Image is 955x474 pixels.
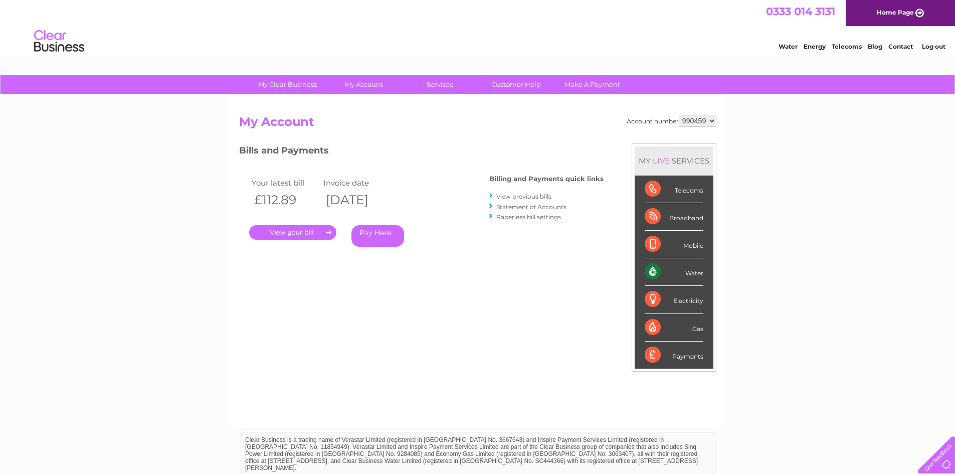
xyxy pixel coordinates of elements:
[635,146,713,175] div: MY SERVICES
[496,193,551,200] a: View previous bills
[645,258,703,286] div: Water
[239,115,716,134] h2: My Account
[888,43,913,50] a: Contact
[645,203,703,231] div: Broadband
[766,5,835,18] a: 0333 014 3131
[645,314,703,342] div: Gas
[551,75,634,94] a: Make A Payment
[241,6,715,49] div: Clear Business is a trading name of Verastar Limited (registered in [GEOGRAPHIC_DATA] No. 3667643...
[645,176,703,203] div: Telecoms
[645,286,703,313] div: Electricity
[322,75,405,94] a: My Account
[246,75,329,94] a: My Clear Business
[475,75,557,94] a: Customer Help
[399,75,481,94] a: Services
[321,176,393,190] td: Invoice date
[249,190,321,210] th: £112.89
[779,43,798,50] a: Water
[832,43,862,50] a: Telecoms
[922,43,945,50] a: Log out
[489,175,604,183] h4: Billing and Payments quick links
[804,43,826,50] a: Energy
[34,26,85,57] img: logo.png
[249,225,336,240] a: .
[651,156,672,166] div: LIVE
[627,115,716,127] div: Account number
[496,213,561,221] a: Paperless bill settings
[868,43,882,50] a: Blog
[321,190,393,210] th: [DATE]
[496,203,566,211] a: Statement of Accounts
[645,231,703,258] div: Mobile
[239,143,604,161] h3: Bills and Payments
[351,225,404,247] a: Pay Here
[249,176,321,190] td: Your latest bill
[645,342,703,369] div: Payments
